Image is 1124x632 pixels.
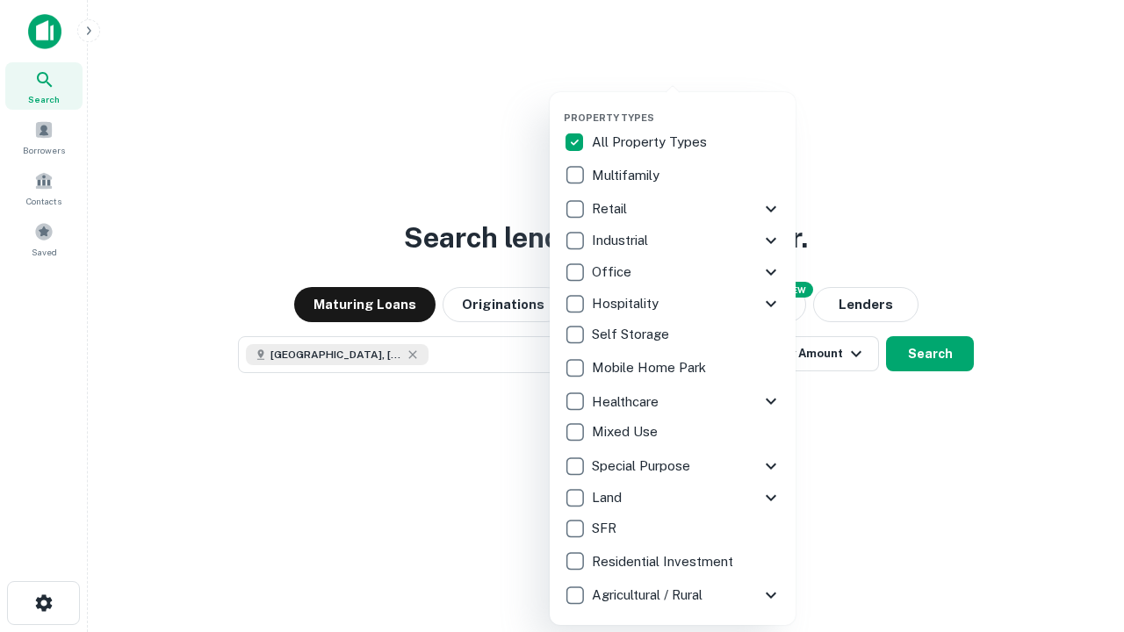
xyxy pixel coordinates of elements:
p: SFR [592,518,620,539]
p: Special Purpose [592,456,694,477]
p: All Property Types [592,132,710,153]
p: Self Storage [592,324,673,345]
p: Mixed Use [592,421,661,442]
p: Agricultural / Rural [592,585,706,606]
div: Special Purpose [564,450,782,482]
p: Retail [592,198,630,219]
p: Mobile Home Park [592,357,710,378]
div: Hospitality [564,288,782,320]
p: Office [592,262,635,283]
p: Industrial [592,230,652,251]
p: Healthcare [592,391,662,413]
div: Industrial [564,225,782,256]
div: Retail [564,193,782,225]
p: Hospitality [592,293,662,314]
p: Multifamily [592,165,663,186]
div: Office [564,256,782,288]
span: Property Types [564,112,654,123]
p: Land [592,487,625,508]
div: Agricultural / Rural [564,579,782,611]
p: Residential Investment [592,551,737,572]
iframe: Chat Widget [1036,492,1124,576]
div: Land [564,482,782,513]
div: Healthcare [564,385,782,417]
